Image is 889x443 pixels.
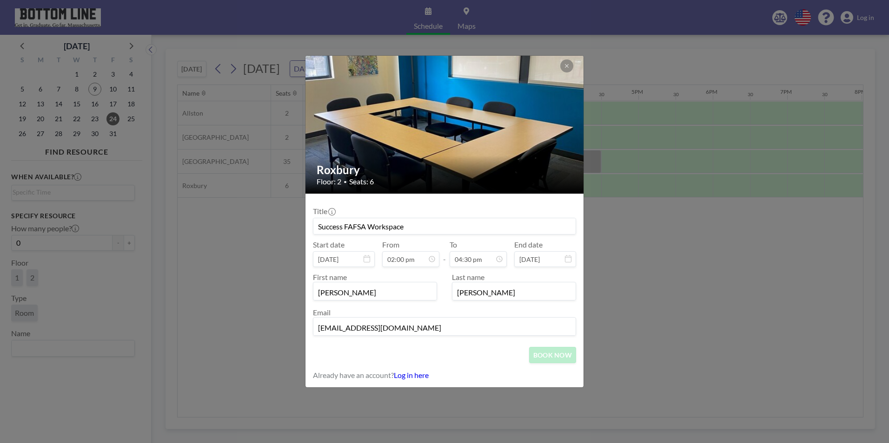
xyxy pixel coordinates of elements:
[313,319,576,335] input: Email
[313,207,335,216] label: Title
[382,240,399,249] label: From
[443,243,446,264] span: -
[317,163,573,177] h2: Roxbury
[313,240,345,249] label: Start date
[313,371,394,380] span: Already have an account?
[313,284,437,300] input: First name
[452,284,576,300] input: Last name
[529,347,576,363] button: BOOK NOW
[394,371,429,379] a: Log in here
[450,240,457,249] label: To
[313,218,576,234] input: Guest reservation
[313,273,347,281] label: First name
[452,273,484,281] label: Last name
[344,178,347,185] span: •
[349,177,374,186] span: Seats: 6
[313,308,331,317] label: Email
[514,240,543,249] label: End date
[317,177,341,186] span: Floor: 2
